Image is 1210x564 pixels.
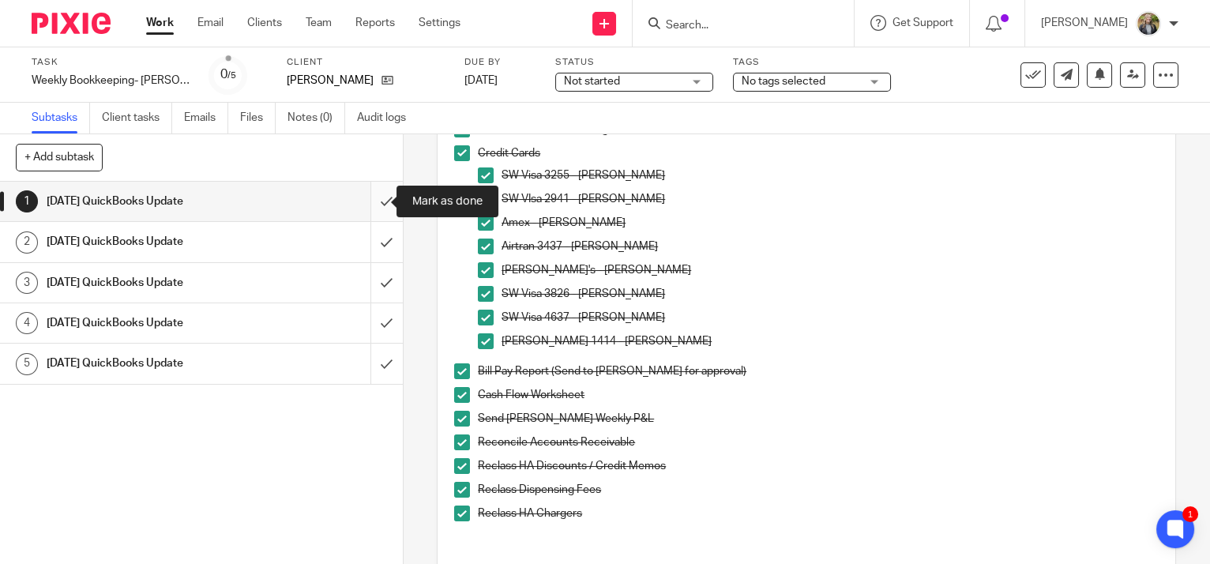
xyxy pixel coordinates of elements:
p: Send [PERSON_NAME] Weekly P&L [478,411,1159,427]
h1: [DATE] QuickBooks Update [47,190,252,213]
div: 1 [16,190,38,212]
p: SW Visa 3826 - [PERSON_NAME] [502,286,1159,302]
p: Reconcile Accounts Receivable [478,434,1159,450]
h1: [DATE] QuickBooks Update [47,352,252,375]
span: Not started [564,76,620,87]
label: Tags [733,56,891,69]
input: Search [664,19,806,33]
div: 3 [16,272,38,294]
p: Cash Flow Worksheet [478,387,1159,403]
span: Get Support [892,17,953,28]
p: [PERSON_NAME] 1414 - [PERSON_NAME] [502,333,1159,349]
p: [PERSON_NAME] [1041,15,1128,31]
p: Bill Pay Report (Send to [PERSON_NAME] for approval) [478,363,1159,379]
div: Weekly Bookkeeping- Petruzzi [32,73,190,88]
p: Reclass Dispensing Fees [478,482,1159,498]
label: Status [555,56,713,69]
img: image.jpg [1136,11,1161,36]
p: Amex - [PERSON_NAME] [502,215,1159,231]
a: Files [240,103,276,133]
button: + Add subtask [16,144,103,171]
a: Clients [247,15,282,31]
a: Client tasks [102,103,172,133]
p: [PERSON_NAME]'s - [PERSON_NAME] [502,262,1159,278]
a: Emails [184,103,228,133]
a: Subtasks [32,103,90,133]
p: Reclass HA Discounts / Credit Memos [478,458,1159,474]
a: Work [146,15,174,31]
div: Weekly Bookkeeping- [PERSON_NAME] [32,73,190,88]
a: Settings [419,15,460,31]
div: 2 [16,231,38,254]
div: 4 [16,312,38,334]
label: Task [32,56,190,69]
a: Notes (0) [287,103,345,133]
a: Reports [355,15,395,31]
span: [DATE] [464,75,498,86]
p: SW VIsa 2941 - [PERSON_NAME] [502,191,1159,207]
small: /5 [227,71,236,80]
p: [PERSON_NAME] [287,73,374,88]
div: 1 [1182,506,1198,522]
span: No tags selected [742,76,825,87]
p: Airtran 3437 - [PERSON_NAME] [502,239,1159,254]
a: Audit logs [357,103,418,133]
img: Pixie [32,13,111,34]
p: SW Visa 4637 - [PERSON_NAME] [502,310,1159,325]
div: 0 [220,66,236,84]
h1: [DATE] QuickBooks Update [47,271,252,295]
div: 5 [16,353,38,375]
h1: [DATE] QuickBooks Update [47,311,252,335]
p: SW Visa 3255 - [PERSON_NAME] [502,167,1159,183]
p: Reclass HA Chargers [478,506,1159,521]
h1: [DATE] QuickBooks Update [47,230,252,254]
a: Email [197,15,224,31]
p: Credit Cards [478,145,1159,161]
label: Due by [464,56,535,69]
label: Client [287,56,445,69]
a: Team [306,15,332,31]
